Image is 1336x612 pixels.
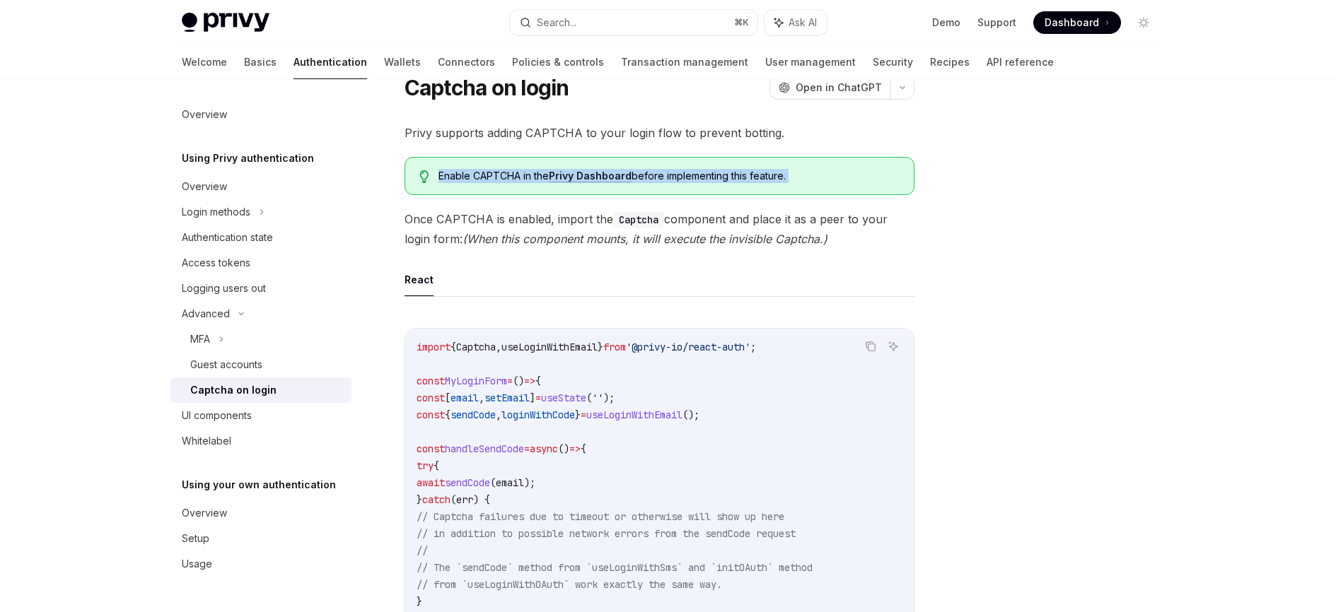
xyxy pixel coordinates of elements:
span: email [451,392,479,404]
span: ] [530,392,535,404]
em: (When this component mounts, it will execute the invisible Captcha.) [463,232,827,246]
span: // The `sendCode` method from `useLoginWithSms` and `initOAuth` method [417,561,813,574]
span: ); [603,392,615,404]
span: { [451,341,456,353]
span: { [445,408,451,421]
a: Basics [244,45,277,79]
span: // [417,544,428,557]
a: Security [873,45,913,79]
a: Captcha on login [170,377,352,403]
a: User management [765,45,856,79]
a: Dashboard [1033,11,1121,34]
span: Enable CAPTCHA in the before implementing this feature. [438,169,899,183]
span: catch [422,493,451,506]
a: Setup [170,526,352,551]
span: , [479,392,484,404]
a: Policies & controls [512,45,604,79]
div: Setup [182,530,209,547]
div: Login methods [182,204,250,220]
span: () [513,375,524,387]
div: Logging users out [182,280,266,297]
span: // Captcha failures due to timeout or otherwise will show up here [417,510,784,523]
a: Support [977,16,1016,30]
a: Demo [932,16,960,30]
span: from [603,341,626,353]
h1: Captcha on login [405,75,569,100]
span: useLoginWithEmail [586,408,682,421]
a: Welcome [182,45,227,79]
span: email [496,476,524,489]
button: Ask AI [765,10,827,35]
span: ( [451,493,456,506]
span: , [496,408,501,421]
div: Access tokens [182,254,250,271]
div: Search... [537,14,576,31]
span: } [417,595,422,608]
span: sendCode [445,476,490,489]
span: = [507,375,513,387]
div: Authentication state [182,229,273,246]
h5: Using your own authentication [182,476,336,493]
span: loginWithCode [501,408,575,421]
div: Guest accounts [190,356,262,373]
span: import [417,341,451,353]
span: const [417,375,445,387]
span: '@privy-io/react-auth' [626,341,750,353]
span: err [456,493,473,506]
span: Ask AI [789,16,817,30]
a: Wallets [384,45,421,79]
span: } [417,493,422,506]
button: React [405,263,434,296]
span: = [535,392,541,404]
div: Whitelabel [182,432,231,449]
a: Usage [170,551,352,577]
a: Transaction management [621,45,748,79]
span: { [434,459,439,472]
img: light logo [182,13,269,33]
span: { [581,442,586,455]
span: () [558,442,569,455]
span: const [417,442,445,455]
button: Copy the contents from the code block [861,337,880,355]
div: MFA [190,331,210,348]
span: } [575,408,581,421]
h5: Using Privy authentication [182,150,314,167]
svg: Tip [419,170,429,183]
span: ⌘ K [734,17,749,28]
a: Privy Dashboard [549,170,632,182]
button: Search...⌘K [510,10,757,35]
span: const [417,392,445,404]
a: Recipes [930,45,970,79]
span: = [524,442,530,455]
span: await [417,476,445,489]
span: useLoginWithEmail [501,341,598,353]
a: Connectors [438,45,495,79]
button: Toggle dark mode [1132,11,1155,34]
span: Once CAPTCHA is enabled, import the component and place it as a peer to your login form: [405,209,914,249]
span: { [535,375,541,387]
div: Overview [182,106,227,123]
div: Usage [182,555,212,572]
span: handleSendCode [445,442,524,455]
code: Captcha [613,212,664,228]
span: } [598,341,603,353]
span: => [569,442,581,455]
div: UI components [182,407,252,424]
a: Authentication state [170,225,352,250]
a: Authentication [294,45,367,79]
a: Whitelabel [170,428,352,454]
span: const [417,408,445,421]
a: Guest accounts [170,352,352,377]
span: // in addition to possible network errors from the sendCode request [417,527,796,540]
span: Dashboard [1045,16,1099,30]
span: = [581,408,586,421]
a: UI components [170,403,352,428]
a: Overview [170,102,352,127]
span: Captcha [456,341,496,353]
span: [ [445,392,451,404]
a: Logging users out [170,276,352,301]
span: ) { [473,493,490,506]
div: Overview [182,505,227,522]
span: ( [586,392,592,404]
span: '' [592,392,603,404]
